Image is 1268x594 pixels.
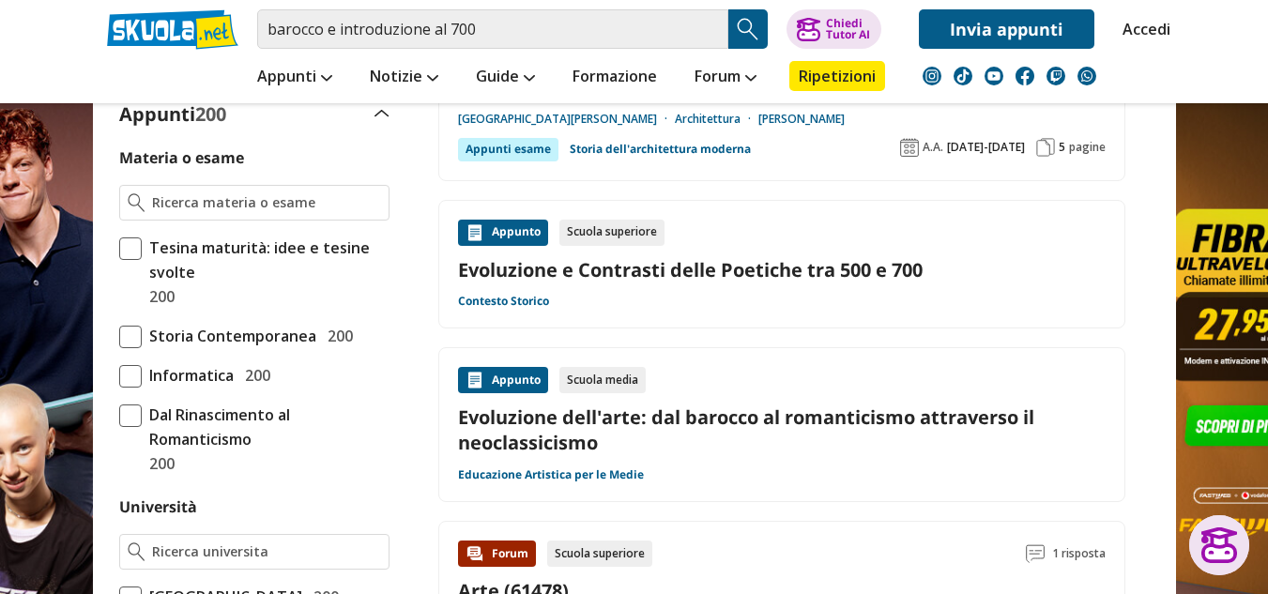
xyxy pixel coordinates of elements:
[789,61,885,91] a: Ripetizioni
[152,542,380,561] input: Ricerca universita
[365,61,443,95] a: Notizie
[458,138,558,160] div: Appunti esame
[947,140,1025,155] span: [DATE]-[DATE]
[142,451,175,476] span: 200
[954,67,972,85] img: tiktok
[142,324,316,348] span: Storia Contemporanea
[237,363,270,388] span: 200
[900,138,919,157] img: Anno accademico
[458,112,675,127] a: [GEOGRAPHIC_DATA][PERSON_NAME]
[471,61,540,95] a: Guide
[142,236,390,284] span: Tesina maturità: idee e tesine svolte
[142,403,390,451] span: Dal Rinascimento al Romanticismo
[559,220,665,246] div: Scuola superiore
[458,257,1106,282] a: Evoluzione e Contrasti delle Poetiche tra 500 e 700
[985,67,1003,85] img: youtube
[458,467,644,482] a: Educazione Artistica per le Medie
[728,9,768,49] button: Search Button
[568,61,662,95] a: Formazione
[547,541,652,567] div: Scuola superiore
[1046,67,1065,85] img: twitch
[128,193,145,212] img: Ricerca materia o esame
[690,61,761,95] a: Forum
[919,9,1094,49] a: Invia appunti
[923,140,943,155] span: A.A.
[458,294,549,309] a: Contesto Storico
[142,284,175,309] span: 200
[758,112,845,127] a: [PERSON_NAME]
[195,101,226,127] span: 200
[142,363,234,388] span: Informatica
[1026,544,1045,563] img: Commenti lettura
[923,67,941,85] img: instagram
[257,9,728,49] input: Cerca appunti, riassunti o versioni
[734,15,762,43] img: Cerca appunti, riassunti o versioni
[458,404,1106,455] a: Evoluzione dell'arte: dal barocco al romanticismo attraverso il neoclassicismo
[466,223,484,242] img: Appunti contenuto
[466,544,484,563] img: Forum contenuto
[466,371,484,389] img: Appunti contenuto
[119,147,244,168] label: Materia o esame
[1016,67,1034,85] img: facebook
[458,367,548,393] div: Appunto
[559,367,646,393] div: Scuola media
[1123,9,1162,49] a: Accedi
[1036,138,1055,157] img: Pagine
[374,110,390,117] img: Apri e chiudi sezione
[1052,541,1106,567] span: 1 risposta
[675,112,758,127] a: Architettura
[458,220,548,246] div: Appunto
[570,138,751,160] a: Storia dell'architettura moderna
[826,18,870,40] div: Chiedi Tutor AI
[152,193,380,212] input: Ricerca materia o esame
[458,541,536,567] div: Forum
[119,496,197,517] label: Università
[320,324,353,348] span: 200
[787,9,881,49] button: ChiediTutor AI
[128,542,145,561] img: Ricerca universita
[1077,67,1096,85] img: WhatsApp
[1069,140,1106,155] span: pagine
[1059,140,1065,155] span: 5
[119,101,226,127] label: Appunti
[252,61,337,95] a: Appunti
